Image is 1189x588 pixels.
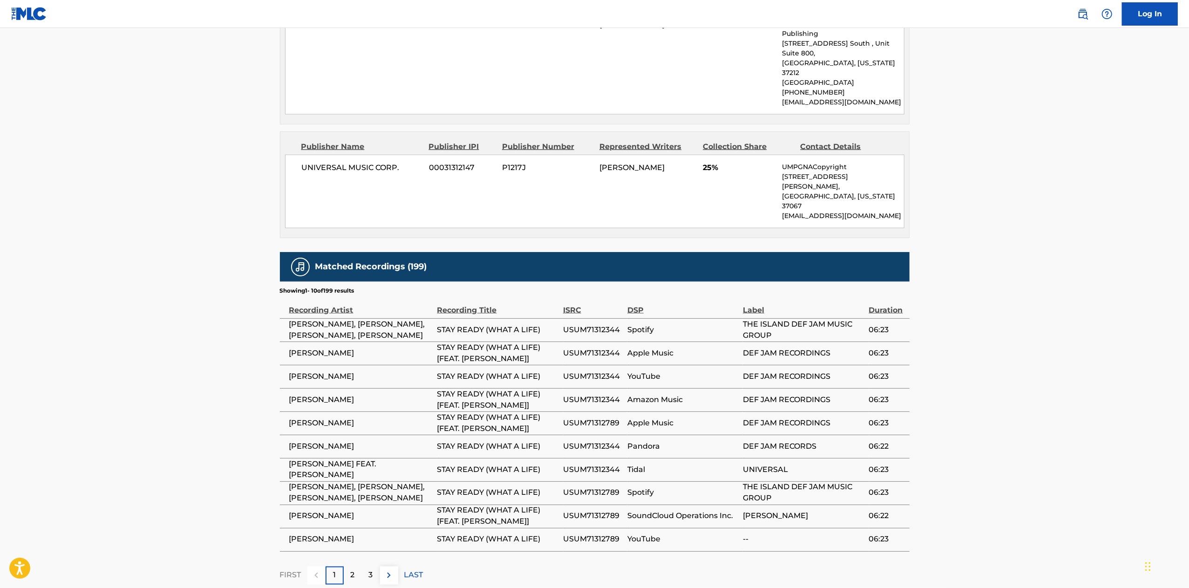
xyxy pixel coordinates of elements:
[289,458,433,481] span: [PERSON_NAME] FEAT. [PERSON_NAME]
[869,464,905,475] span: 06:23
[627,295,738,316] div: DSP
[782,58,904,78] p: [GEOGRAPHIC_DATA], [US_STATE] 37212
[289,482,433,504] span: [PERSON_NAME], [PERSON_NAME], [PERSON_NAME], [PERSON_NAME]
[437,295,558,316] div: Recording Title
[801,141,891,152] div: Contact Details
[563,324,623,335] span: USUM71312344
[437,412,558,434] span: STAY READY (WHAT A LIFE) [FEAT. [PERSON_NAME]]
[289,319,433,341] span: [PERSON_NAME], [PERSON_NAME], [PERSON_NAME], [PERSON_NAME]
[333,570,336,581] p: 1
[1073,5,1092,23] a: Public Search
[502,162,592,173] span: P1217J
[869,394,905,405] span: 06:23
[782,88,904,97] p: [PHONE_NUMBER]
[627,371,738,382] span: YouTube
[743,482,864,504] span: THE ISLAND DEF JAM MUSIC GROUP
[437,441,558,452] span: STAY READY (WHAT A LIFE)
[563,464,623,475] span: USUM71312344
[563,441,623,452] span: USUM71312344
[627,441,738,452] span: Pandora
[383,570,394,581] img: right
[289,441,433,452] span: [PERSON_NAME]
[627,417,738,429] span: Apple Music
[743,417,864,429] span: DEF JAM RECORDINGS
[627,487,738,499] span: Spotify
[1145,553,1151,581] div: Drag
[280,570,301,581] p: FIRST
[743,371,864,382] span: DEF JAM RECORDINGS
[743,534,864,545] span: --
[289,417,433,429] span: [PERSON_NAME]
[437,505,558,527] span: STAY READY (WHAT A LIFE) [FEAT. [PERSON_NAME]]
[599,163,665,172] span: [PERSON_NAME]
[11,7,47,21] img: MLC Logo
[351,570,355,581] p: 2
[743,295,864,316] div: Label
[869,417,905,429] span: 06:23
[782,172,904,191] p: [STREET_ADDRESS][PERSON_NAME],
[369,570,373,581] p: 3
[437,324,558,335] span: STAY READY (WHAT A LIFE)
[563,348,623,359] span: USUM71312344
[782,162,904,172] p: UMPGNACopyright
[437,342,558,364] span: STAY READY (WHAT A LIFE) [FEAT. [PERSON_NAME]]
[563,534,623,545] span: USUM71312789
[1101,8,1113,20] img: help
[627,348,738,359] span: Apple Music
[302,162,422,173] span: UNIVERSAL MUSIC CORP.
[782,78,904,88] p: [GEOGRAPHIC_DATA]
[869,487,905,499] span: 06:23
[703,162,775,173] span: 25%
[869,348,905,359] span: 06:23
[437,534,558,545] span: STAY READY (WHAT A LIFE)
[743,348,864,359] span: DEF JAM RECORDINGS
[563,417,623,429] span: USUM71312789
[563,371,623,382] span: USUM71312344
[782,211,904,221] p: [EMAIL_ADDRESS][DOMAIN_NAME]
[437,487,558,499] span: STAY READY (WHAT A LIFE)
[1122,2,1178,26] a: Log In
[289,534,433,545] span: [PERSON_NAME]
[289,394,433,405] span: [PERSON_NAME]
[563,487,623,499] span: USUM71312789
[869,371,905,382] span: 06:23
[502,141,592,152] div: Publisher Number
[289,511,433,522] span: [PERSON_NAME]
[289,295,433,316] div: Recording Artist
[599,141,696,152] div: Represented Writers
[869,441,905,452] span: 06:22
[782,191,904,211] p: [GEOGRAPHIC_DATA], [US_STATE] 37067
[869,511,905,522] span: 06:22
[429,162,495,173] span: 00031312147
[563,295,623,316] div: ISRC
[743,464,864,475] span: UNIVERSAL
[1077,8,1088,20] img: search
[429,141,495,152] div: Publisher IPI
[295,261,306,273] img: Matched Recordings
[301,141,422,152] div: Publisher Name
[404,570,423,581] p: LAST
[869,534,905,545] span: 06:23
[743,394,864,405] span: DEF JAM RECORDINGS
[627,534,738,545] span: YouTube
[289,371,433,382] span: [PERSON_NAME]
[869,324,905,335] span: 06:23
[315,261,427,272] h5: Matched Recordings (199)
[703,141,793,152] div: Collection Share
[289,348,433,359] span: [PERSON_NAME]
[782,39,904,58] p: [STREET_ADDRESS] South , Unit Suite 800,
[782,97,904,107] p: [EMAIL_ADDRESS][DOMAIN_NAME]
[627,324,738,335] span: Spotify
[563,394,623,405] span: USUM71312344
[1098,5,1116,23] div: Help
[563,511,623,522] span: USUM71312789
[1142,543,1189,588] iframe: Chat Widget
[627,511,738,522] span: SoundCloud Operations Inc.
[743,319,864,341] span: THE ISLAND DEF JAM MUSIC GROUP
[437,371,558,382] span: STAY READY (WHAT A LIFE)
[869,295,905,316] div: Duration
[743,441,864,452] span: DEF JAM RECORDS
[782,19,904,39] p: MLC Inquiries at Sony Music Publishing
[437,464,558,475] span: STAY READY (WHAT A LIFE)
